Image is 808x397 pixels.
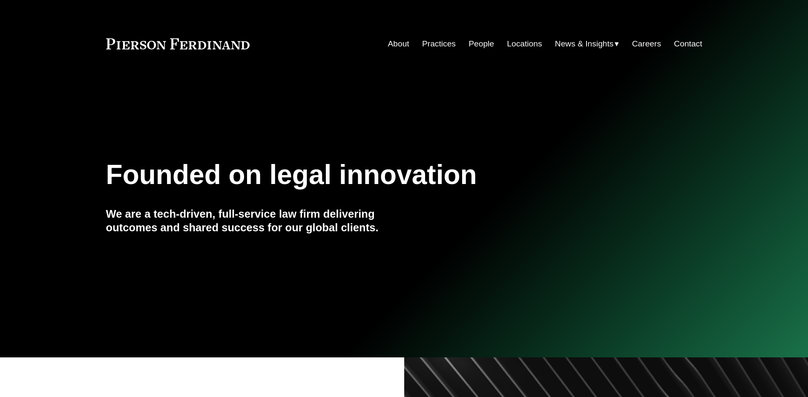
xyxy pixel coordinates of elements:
a: folder dropdown [555,36,619,52]
a: People [469,36,494,52]
h4: We are a tech-driven, full-service law firm delivering outcomes and shared success for our global... [106,207,404,235]
a: Careers [632,36,661,52]
span: News & Insights [555,37,614,52]
h1: Founded on legal innovation [106,159,603,190]
a: About [388,36,409,52]
a: Contact [674,36,702,52]
a: Practices [422,36,456,52]
a: Locations [507,36,542,52]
